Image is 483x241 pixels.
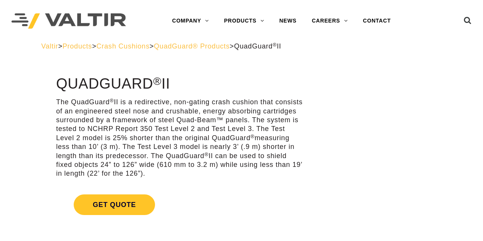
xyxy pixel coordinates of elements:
[74,194,155,215] span: Get Quote
[216,13,272,29] a: PRODUCTS
[56,76,303,92] h1: QuadGuard II
[56,185,303,224] a: Get Quote
[165,13,216,29] a: COMPANY
[11,13,126,29] img: Valtir
[273,42,277,48] sup: ®
[304,13,355,29] a: CAREERS
[355,13,399,29] a: CONTACT
[204,152,208,157] sup: ®
[63,42,92,50] a: Products
[271,13,304,29] a: NEWS
[154,42,230,50] a: QuadGuard® Products
[250,134,255,139] sup: ®
[41,42,58,50] a: Valtir
[56,98,303,178] p: The QuadGuard II is a redirective, non-gating crash cushion that consists of an engineered steel ...
[234,42,281,50] span: QuadGuard II
[41,42,442,51] div: > > > >
[96,42,149,50] a: Crash Cushions
[110,98,114,104] sup: ®
[153,75,162,87] sup: ®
